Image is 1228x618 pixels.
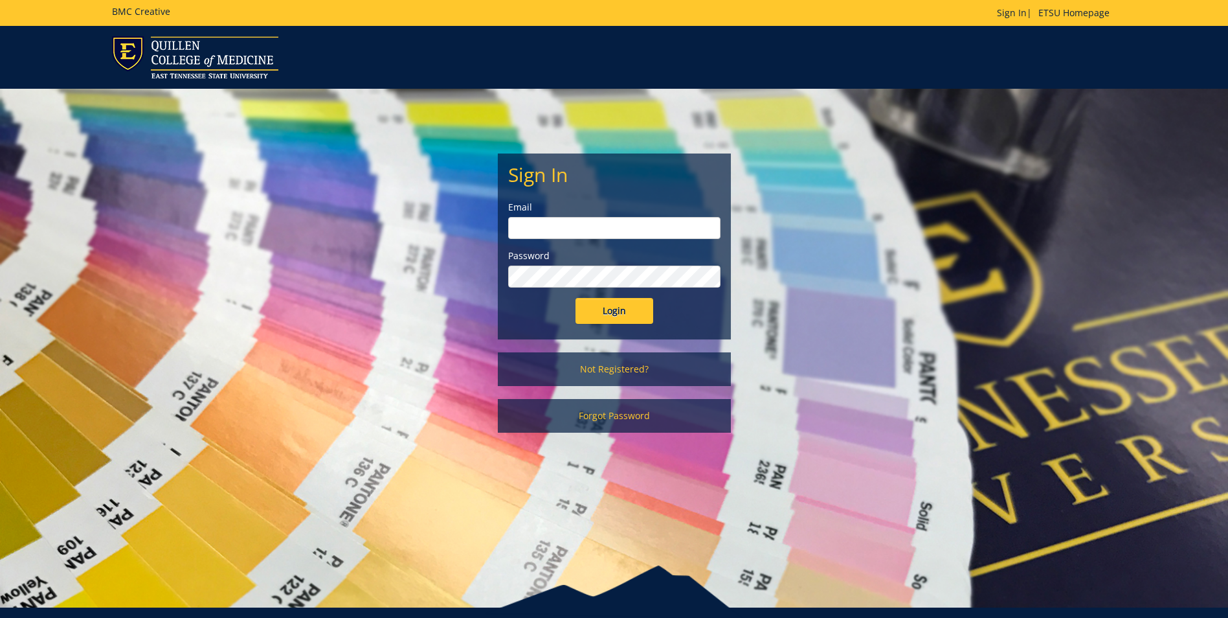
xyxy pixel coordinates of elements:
[575,298,653,324] input: Login
[997,6,1116,19] p: |
[112,36,278,78] img: ETSU logo
[498,352,731,386] a: Not Registered?
[997,6,1027,19] a: Sign In
[508,164,720,185] h2: Sign In
[1032,6,1116,19] a: ETSU Homepage
[508,249,720,262] label: Password
[112,6,170,16] h5: BMC Creative
[498,399,731,433] a: Forgot Password
[508,201,720,214] label: Email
